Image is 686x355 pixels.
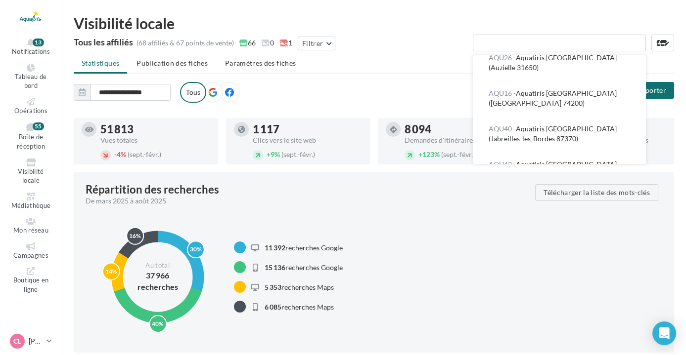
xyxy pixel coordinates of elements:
[473,152,646,187] button: AQU42 -Aquatiris [GEOGRAPHIC_DATA] (Bazouges [GEOGRAPHIC_DATA] 35560)
[33,122,44,130] div: 55
[267,150,280,158] span: 9%
[489,89,617,107] span: Aquatiris [GEOGRAPHIC_DATA] ([GEOGRAPHIC_DATA] 74200)
[29,336,43,346] p: [PERSON_NAME]
[8,215,54,237] a: Mon réseau
[100,124,210,135] div: 51 813
[114,150,117,158] span: -
[11,201,51,209] span: Médiathèque
[17,133,45,151] span: Boîte de réception
[13,336,21,346] span: CL
[489,124,617,143] span: Aquatiris [GEOGRAPHIC_DATA] (Jabreilles-les-Bordes 87370)
[8,332,54,351] a: CL [PERSON_NAME]
[137,38,234,48] div: (68 affiliés & 67 points de vente)
[265,243,285,252] span: 11 392
[265,303,334,311] span: recherches Maps
[8,62,54,92] a: Tableau de bord
[489,89,516,97] span: AQU16 -
[489,53,516,62] span: AQU26 -
[86,196,527,206] div: De mars 2025 à août 2025
[473,116,646,152] button: AQU40 -Aquatiris [GEOGRAPHIC_DATA] (Jabreilles-les-Bordes 87370)
[261,38,274,48] span: 0
[86,184,219,195] div: Répartition des recherches
[13,251,48,259] span: Campagnes
[114,150,126,158] span: 4%
[265,243,343,252] span: recherches Google
[489,160,516,168] span: AQU42 -
[265,283,334,291] span: recherches Maps
[253,137,363,144] div: Clics vers le site web
[8,240,54,262] a: Campagnes
[8,265,54,295] a: Boutique en ligne
[8,157,54,187] a: Visibilité locale
[225,59,296,67] span: Paramètres des fiches
[8,96,54,117] a: Opérations
[441,150,475,158] span: (sept.-févr.)
[13,226,48,234] span: Mon réseau
[473,45,646,80] button: AQU26 -Aquatiris [GEOGRAPHIC_DATA] (Auzielle 31650)
[128,150,161,158] span: (sept.-févr.)
[180,82,206,103] label: Tous
[267,150,271,158] span: +
[279,38,292,48] span: 1
[265,263,285,272] span: 15 136
[281,150,315,158] span: (sept.-févr.)
[630,82,674,99] button: Exporter
[8,120,54,152] a: Boîte de réception 55
[8,37,54,58] button: Notifications 13
[405,124,514,135] div: 8 094
[298,37,335,50] button: Filtrer
[15,73,46,90] span: Tableau de bord
[14,107,47,115] span: Opérations
[13,276,49,294] span: Boutique en ligne
[8,191,54,212] a: Médiathèque
[100,137,210,144] div: Vues totales
[239,38,256,48] span: 66
[652,321,676,345] div: Open Intercom Messenger
[265,303,281,311] span: 6 085
[489,124,516,133] span: AQU40 -
[33,39,44,46] div: 13
[418,150,440,158] span: 123%
[253,124,363,135] div: 1 117
[74,38,133,46] div: Tous les affiliés
[489,160,617,178] span: Aquatiris [GEOGRAPHIC_DATA] (Bazouges [GEOGRAPHIC_DATA] 35560)
[405,137,514,144] div: Demandes d'itinéraire
[137,59,208,67] span: Publication des fiches
[74,16,674,31] div: Visibilité locale
[535,184,658,201] button: Télécharger la liste des mots-clés
[12,47,50,55] span: Notifications
[418,150,422,158] span: +
[265,283,281,291] span: 5 353
[265,263,343,272] span: recherches Google
[473,80,646,116] button: AQU16 -Aquatiris [GEOGRAPHIC_DATA] ([GEOGRAPHIC_DATA] 74200)
[18,167,44,185] span: Visibilité locale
